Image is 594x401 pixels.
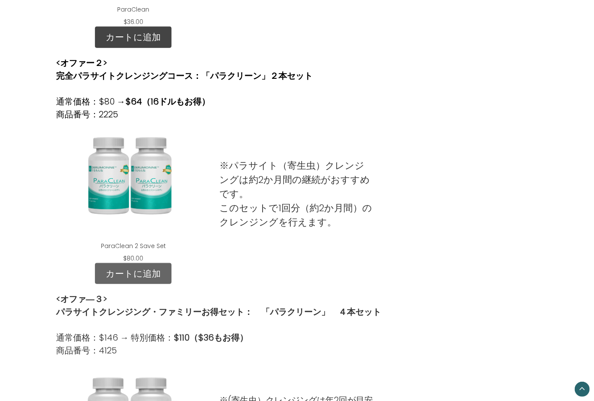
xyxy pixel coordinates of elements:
a: ParaClean [117,5,149,14]
a: カートに追加 [95,27,171,48]
strong: <オファ―３> [56,293,107,305]
a: ParaClean 2 Save Set [101,242,166,250]
a: カートに追加 [95,263,171,284]
div: ParaClean 2 Save Set [56,121,211,263]
strong: $64（16ドルもお得） [125,96,210,108]
strong: $110（$36もお得） [174,332,248,344]
div: $80.00 [118,254,148,263]
strong: パラサイトクレンジング・ファミリーお得セット： 「パラクリーン」 ４本セット [56,306,381,318]
strong: 完全パラサイトクレンジングコース：「パラクリーン」２本セット [56,70,313,82]
p: ※パラサイト（寄生虫）クレンジングは約2か月間の継続がおすすめです。 このセットで1回分（約2か月間）のクレンジングを行えます。 [220,159,375,229]
p: 通常価格：$80 → 商品番号：2225 [56,95,313,121]
p: 通常価格：$146 → 特別価格： 商品番号：4125 [56,331,381,357]
strong: <オファー２> [56,57,107,69]
div: $36.00 [118,18,148,27]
